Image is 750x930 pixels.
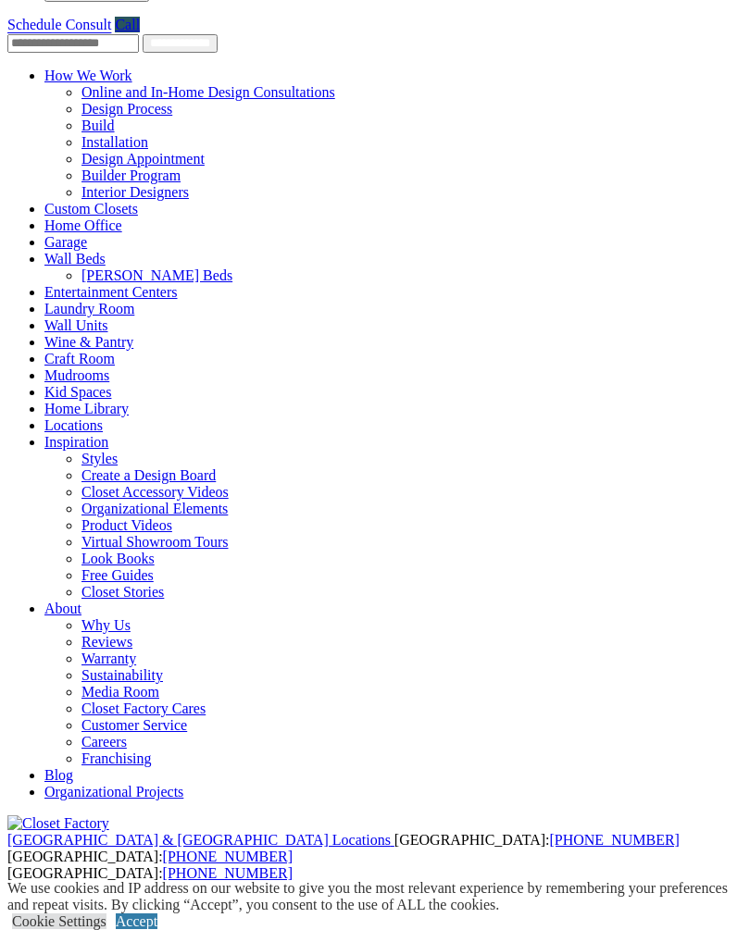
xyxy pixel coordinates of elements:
span: [GEOGRAPHIC_DATA] & [GEOGRAPHIC_DATA] Locations [7,832,391,848]
a: Entertainment Centers [44,284,178,300]
a: Sustainability [81,667,163,683]
a: [PERSON_NAME] Beds [81,267,232,283]
a: Closet Accessory Videos [81,484,229,500]
a: Product Videos [81,517,172,533]
a: Mudrooms [44,367,109,383]
a: Wall Beds [44,251,106,267]
a: How We Work [44,68,132,83]
a: Look Books [81,551,155,566]
a: Closet Factory Cares [81,701,206,716]
a: [PHONE_NUMBER] [163,865,293,881]
a: Custom Closets [44,201,138,217]
span: [GEOGRAPHIC_DATA]: [GEOGRAPHIC_DATA]: [7,865,293,898]
a: Free Guides [81,567,154,583]
a: Design Appointment [81,151,205,167]
a: Build [81,118,115,133]
a: Call [115,17,140,32]
a: Warranty [81,651,136,666]
a: Accept [116,913,157,929]
a: Wall Units [44,317,107,333]
a: Organizational Projects [44,784,183,800]
a: Garage [44,234,87,250]
a: Builder Program [81,167,181,183]
a: Design Process [81,101,172,117]
a: [PHONE_NUMBER] [549,832,679,848]
span: [GEOGRAPHIC_DATA]: [GEOGRAPHIC_DATA]: [7,832,680,864]
a: Cookie Settings [12,913,106,929]
a: Laundry Room [44,301,134,316]
a: Customer Service [81,717,187,733]
input: Enter your Zip code [7,34,139,53]
a: Styles [81,451,118,466]
a: Media Room [81,684,159,700]
a: Create a Design Board [81,467,216,483]
a: Wine & Pantry [44,334,133,350]
a: Interior Designers [81,184,189,200]
a: Virtual Showroom Tours [81,534,229,550]
a: [GEOGRAPHIC_DATA] & [GEOGRAPHIC_DATA] Locations [7,832,394,848]
a: [PHONE_NUMBER] [163,849,293,864]
a: Online and In-Home Design Consultations [81,84,335,100]
a: Home Office [44,217,122,233]
a: Craft Room [44,351,115,366]
a: Locations [44,417,103,433]
a: Organizational Elements [81,501,228,516]
a: Franchising [81,750,152,766]
div: We use cookies and IP address on our website to give you the most relevant experience by remember... [7,880,750,913]
a: About [44,601,81,616]
a: Home Library [44,401,129,416]
a: Reviews [81,634,132,650]
a: Installation [81,134,148,150]
a: Kid Spaces [44,384,111,400]
a: Closet Stories [81,584,164,600]
a: Schedule Consult [7,17,111,32]
input: Submit button for Find Location [143,34,218,53]
a: Careers [81,734,127,750]
a: Blog [44,767,73,783]
img: Closet Factory [7,815,109,832]
a: Why Us [81,617,131,633]
a: Inspiration [44,434,108,450]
